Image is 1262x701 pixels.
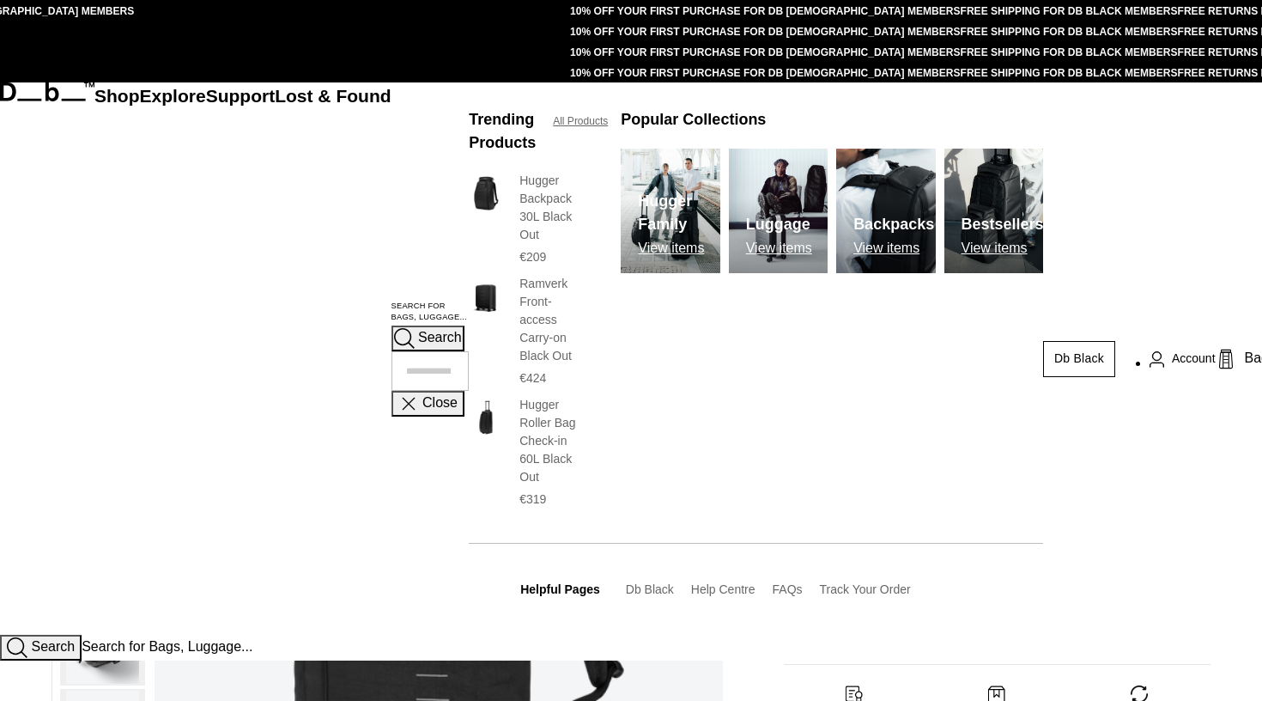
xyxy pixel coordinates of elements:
[391,326,464,351] button: Search
[1172,350,1216,368] span: Account
[962,213,1044,236] h3: Bestsellers
[520,581,600,599] h3: Helpful Pages
[1150,349,1216,369] a: Account
[853,241,934,256] p: View items
[469,172,586,266] a: Hugger Backpack 30L Black Out Hugger Backpack 30L Black Out €209
[773,582,803,596] a: FAQs
[1043,341,1115,377] a: Db Black
[422,396,458,411] span: Close
[418,331,462,345] span: Search
[570,46,960,58] a: 10% OFF YOUR FIRST PURCHASE FOR DB [DEMOGRAPHIC_DATA] MEMBERS
[570,67,960,79] a: 10% OFF YOUR FIRST PURCHASE FOR DB [DEMOGRAPHIC_DATA] MEMBERS
[820,582,911,596] a: Track Your Order
[519,371,546,385] span: €424
[626,582,674,596] a: Db Black
[553,113,608,129] a: All Products
[836,149,935,273] img: Db
[961,5,1178,17] a: FREE SHIPPING FOR DB BLACK MEMBERS
[944,149,1043,273] img: Db
[275,86,391,106] a: Lost & Found
[961,26,1178,38] a: FREE SHIPPING FOR DB BLACK MEMBERS
[962,241,1044,256] p: View items
[519,250,546,264] span: €209
[206,86,276,106] a: Support
[519,172,586,244] h3: Hugger Backpack 30L Black Out
[638,241,719,256] p: View items
[746,241,812,256] p: View items
[570,26,960,38] a: 10% OFF YOUR FIRST PURCHASE FOR DB [DEMOGRAPHIC_DATA] MEMBERS
[621,108,766,131] h3: Popular Collections
[31,639,75,654] span: Search
[469,172,502,215] img: Hugger Backpack 30L Black Out
[621,149,719,273] a: Db Hugger Family View items
[638,190,719,236] h3: Hugger Family
[391,301,470,325] label: Search for Bags, Luggage...
[961,46,1178,58] a: FREE SHIPPING FOR DB BLACK MEMBERS
[944,149,1043,273] a: Db Bestsellers View items
[519,492,546,506] span: €319
[836,149,935,273] a: Db Backpacks View items
[729,149,828,273] a: Db Luggage View items
[570,5,960,17] a: 10% OFF YOUR FIRST PURCHASE FOR DB [DEMOGRAPHIC_DATA] MEMBERS
[140,86,206,106] a: Explore
[469,275,502,318] img: Ramverk Front-access Carry-on Black Out
[94,82,391,635] nav: Main Navigation
[621,149,719,273] img: Db
[94,86,140,106] a: Shop
[853,213,934,236] h3: Backpacks
[469,396,586,509] a: Hugger Roller Bag Check-in 60L Black Out Hugger Roller Bag Check-in 60L Black Out €319
[469,396,502,439] img: Hugger Roller Bag Check-in 60L Black Out
[519,396,586,486] h3: Hugger Roller Bag Check-in 60L Black Out
[519,275,586,365] h3: Ramverk Front-access Carry-on Black Out
[691,582,755,596] a: Help Centre
[746,213,812,236] h3: Luggage
[961,67,1178,79] a: FREE SHIPPING FOR DB BLACK MEMBERS
[729,149,828,273] img: Db
[391,391,464,417] button: Close
[469,108,536,155] h3: Trending Products
[469,275,586,387] a: Ramverk Front-access Carry-on Black Out Ramverk Front-access Carry-on Black Out €424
